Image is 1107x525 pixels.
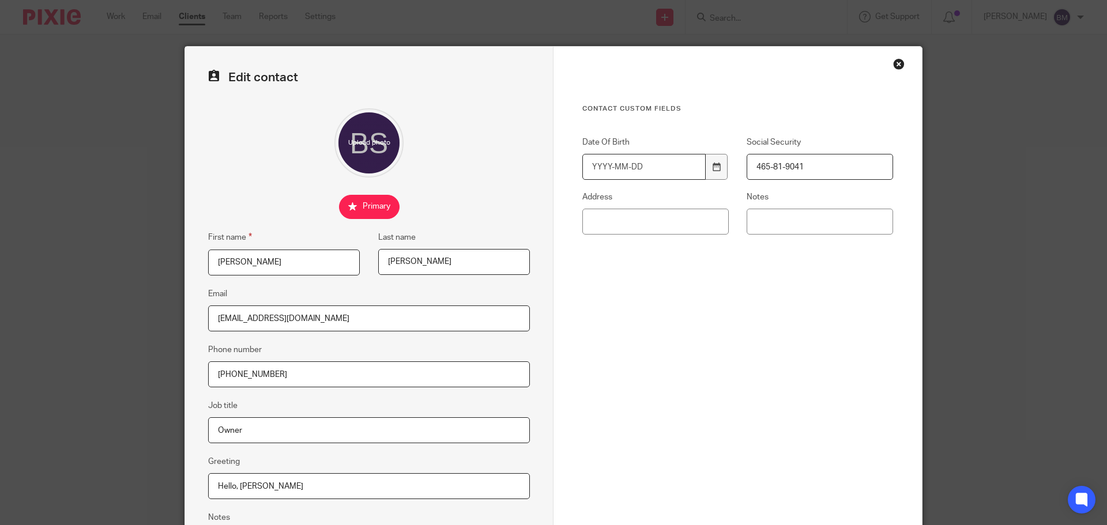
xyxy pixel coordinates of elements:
input: e.g. Dear Mrs. Appleseed or Hi Sam [208,473,530,499]
label: Social Security [747,137,893,148]
label: Email [208,288,227,300]
div: Close this dialog window [893,58,905,70]
h3: Contact Custom fields [582,104,893,114]
label: Notes [747,191,893,203]
label: Date Of Birth [582,137,729,148]
label: Greeting [208,456,240,467]
input: YYYY-MM-DD [582,154,706,180]
label: Job title [208,400,238,411]
label: Phone number [208,344,262,356]
label: Notes [208,512,230,523]
label: Address [582,191,729,203]
h2: Edit contact [208,70,530,85]
label: Last name [378,232,416,243]
label: First name [208,231,252,244]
